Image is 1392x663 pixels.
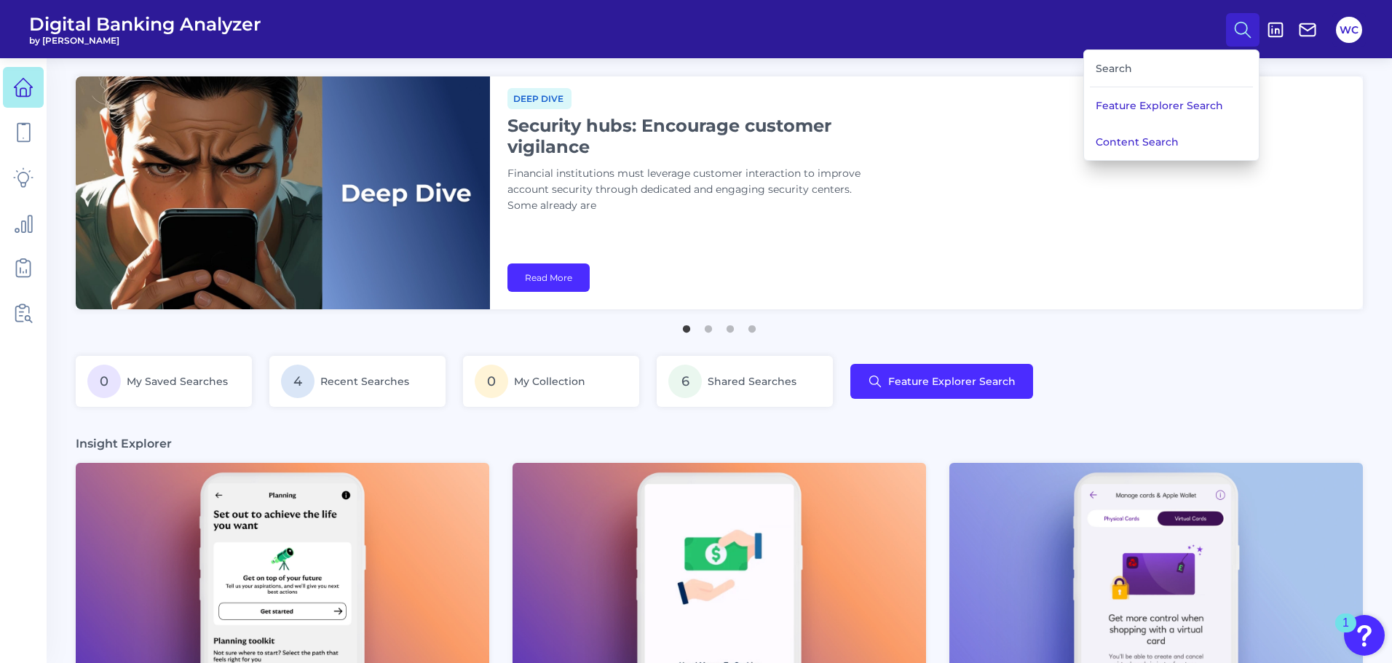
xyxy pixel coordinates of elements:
a: 4Recent Searches [269,356,446,407]
a: Deep dive [507,91,572,105]
span: by [PERSON_NAME] [29,35,261,46]
div: Search [1090,50,1253,87]
a: 6Shared Searches [657,356,833,407]
img: bannerImg [76,76,490,309]
div: 1 [1342,623,1349,642]
button: 1 [679,318,694,333]
span: Feature Explorer Search [888,376,1016,387]
span: Shared Searches [708,375,796,388]
h1: Security hubs: Encourage customer vigilance [507,115,871,157]
button: Feature Explorer Search [1084,87,1259,124]
a: Read More [507,263,590,292]
span: My Collection [514,375,585,388]
span: Digital Banking Analyzer [29,13,261,35]
button: 3 [723,318,737,333]
span: 0 [87,365,121,398]
a: 0My Saved Searches [76,356,252,407]
button: WC [1336,17,1362,43]
h3: Insight Explorer [76,436,172,451]
span: 0 [475,365,508,398]
span: 4 [281,365,315,398]
button: Content Search [1084,124,1259,160]
a: 0My Collection [463,356,639,407]
span: Deep dive [507,88,572,109]
span: 6 [668,365,702,398]
span: My Saved Searches [127,375,228,388]
button: Open Resource Center, 1 new notification [1344,615,1385,656]
button: Feature Explorer Search [850,364,1033,399]
p: Financial institutions must leverage customer interaction to improve account security through ded... [507,166,871,214]
button: 2 [701,318,716,333]
span: Recent Searches [320,375,409,388]
button: 4 [745,318,759,333]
